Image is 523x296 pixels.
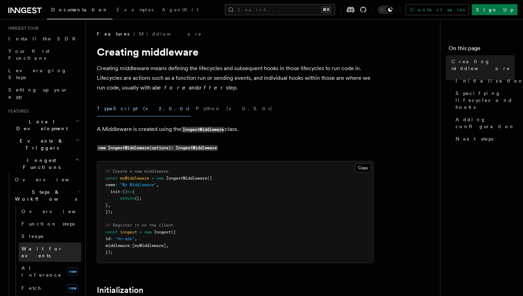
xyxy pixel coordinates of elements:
span: Overview [15,177,86,182]
span: }); [105,209,113,214]
span: = [139,230,142,235]
span: return [120,196,135,201]
a: Leveraging Steps [6,64,81,84]
h4: On this page [449,44,515,55]
span: AgentKit [162,7,199,12]
span: ({ [207,176,212,181]
span: Next steps [456,135,493,142]
span: => [127,189,132,194]
a: Overview [19,205,81,218]
a: Documentation [47,2,112,19]
a: Setting up your app [6,84,81,103]
code: InngestMiddleware [181,127,225,133]
em: after [198,84,226,91]
span: Fetch [21,285,42,291]
span: : [115,182,118,187]
span: "my-app" [115,236,135,241]
span: Features [6,108,29,114]
span: new [67,284,79,292]
a: Specifying lifecycles and hooks [453,87,515,113]
span: : [120,189,122,194]
span: myMiddleware [120,176,149,181]
a: Your first Functions [6,45,81,64]
kbd: ⌘K [321,6,331,13]
span: ({ [171,230,176,235]
span: Steps & Workflows [12,189,77,202]
span: inngest [120,230,137,235]
a: Initialization [453,75,515,87]
button: Python (v0.3.0+) [196,101,273,116]
a: AgentKit [158,2,203,19]
span: new [156,176,164,181]
span: Specifying lifecycles and hooks [456,90,515,111]
span: id [105,236,110,241]
a: Sign Up [472,4,517,15]
a: Overview [12,173,81,186]
a: Initialization [97,285,144,295]
span: new [67,267,79,276]
button: Inngest Functions [6,154,81,173]
span: : [110,236,113,241]
span: = [152,176,154,181]
button: Events & Triggers [6,135,81,154]
span: }); [105,250,113,255]
span: , [166,243,168,248]
span: Setting up your app [8,87,68,99]
span: Events & Triggers [6,137,75,151]
span: InngestMiddleware [166,176,207,181]
span: () [122,189,127,194]
span: Documentation [51,7,108,12]
a: Sleeps [19,230,81,242]
a: Adding configuration [453,113,515,133]
span: Adding configuration [456,116,515,130]
a: Middleware [139,30,202,37]
span: , [108,203,110,208]
span: // Create a new middleware [105,169,168,174]
span: Leveraging Steps [8,68,67,80]
span: const [105,176,118,181]
button: Search...⌘K [225,4,335,15]
p: A Middleware is created using the class. [97,124,374,134]
button: TypeScript (v2.0.0+) [97,101,190,116]
span: name [105,182,115,187]
span: { [132,189,135,194]
a: Fetchnew [19,281,81,295]
span: } [105,203,108,208]
span: Inngest [154,230,171,235]
a: Wait for events [19,242,81,262]
span: Wait for events [21,246,63,258]
a: Install the SDK [6,32,81,45]
span: Examples [117,7,154,12]
em: before [155,84,189,91]
span: Features [97,30,129,37]
span: Install the SDK [8,36,80,41]
h1: Creating middleware [97,46,374,58]
span: Your first Functions [8,48,49,61]
a: Creating middleware [449,55,515,75]
p: Creating middleware means defining the lifecycles and subsequent hooks in those lifecycles to run... [97,64,374,93]
button: Toggle dark mode [378,6,394,14]
a: Contact sales [406,4,469,15]
a: AI Inferencenew [19,262,81,281]
a: Examples [112,2,158,19]
span: Local Development [6,118,75,132]
span: Overview [21,209,93,214]
button: Copy [355,163,371,172]
span: init [110,189,120,194]
span: Inngest Functions [6,157,75,171]
span: const [105,230,118,235]
span: AI Inference [21,265,62,278]
code: new InngestMiddleware(options): InngestMiddleware [97,145,218,151]
span: // Register it on the client [105,223,173,228]
span: , [135,236,137,241]
button: Steps & Workflows [12,186,81,205]
span: [myMiddleware] [132,243,166,248]
span: new [144,230,152,235]
span: {}; [135,196,142,201]
span: Sleeps [21,233,43,239]
button: Local Development [6,115,81,135]
span: Creating middleware [451,58,515,72]
span: middleware [105,243,130,248]
a: Next steps [453,133,515,145]
span: Inngest tour [6,26,39,31]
